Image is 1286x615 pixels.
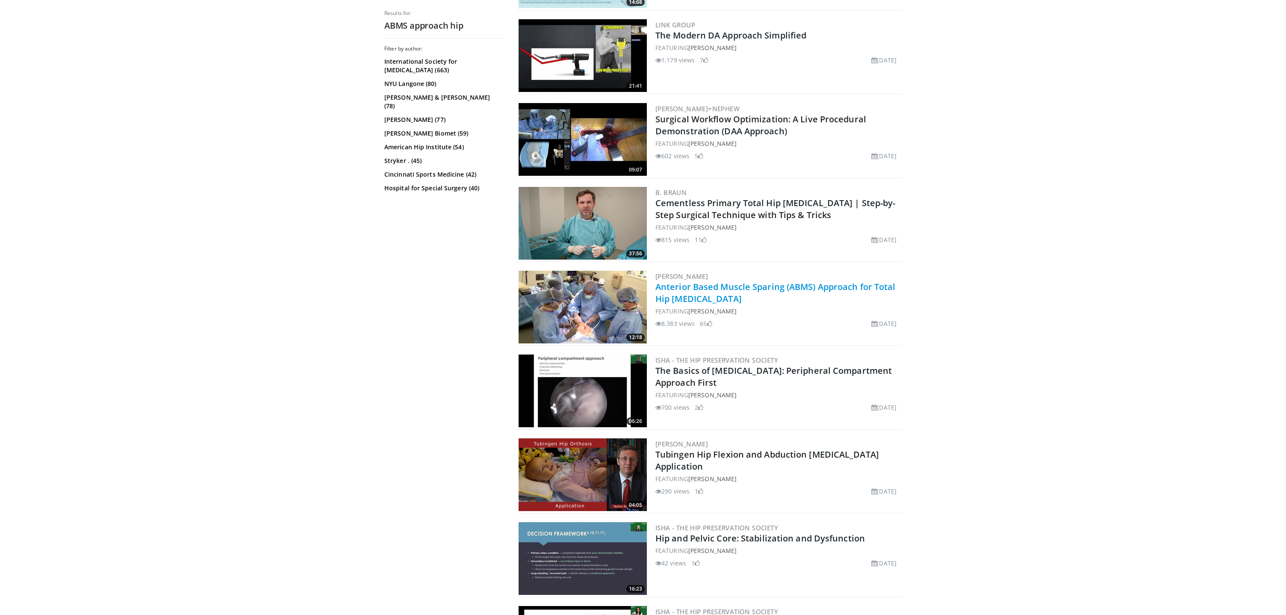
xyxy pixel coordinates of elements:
li: 11 [695,235,707,244]
div: FEATURING [655,43,900,52]
a: The Modern DA Approach Simplified [655,30,806,41]
div: FEATURING [655,139,900,148]
li: [DATE] [871,319,897,328]
img: 296e0485-db60-41ed-8a3f-64c21c84e20b.300x170_q85_crop-smart_upscale.jpg [519,19,647,92]
a: [PERSON_NAME] [688,391,737,399]
div: FEATURING [655,223,900,232]
li: [DATE] [871,235,897,244]
a: ISHA - The Hip Preservation Society [655,523,778,532]
a: International Society for [MEDICAL_DATA] (663) [384,57,502,74]
a: The Basics of [MEDICAL_DATA]: Peripheral Compartment Approach First [655,365,892,388]
div: FEATURING [655,390,900,399]
p: Results for: [384,10,504,17]
li: 5 [695,151,703,160]
li: 65 [700,319,712,328]
img: e14e64d9-437f-40bd-96d8-fe4153f7da0e.300x170_q85_crop-smart_upscale.jpg [519,355,647,427]
li: 602 views [655,151,690,160]
li: 700 views [655,403,690,412]
span: 12:18 [626,334,645,341]
a: 09:07 [519,103,647,176]
a: LINK Group [655,21,695,29]
a: Stryker . (45) [384,157,502,165]
li: [DATE] [871,403,897,412]
a: 04:05 [519,438,647,511]
a: [PERSON_NAME] (77) [384,115,502,124]
img: bcfc90b5-8c69-4b20-afee-af4c0acaf118.300x170_q85_crop-smart_upscale.jpg [519,103,647,176]
a: Tubingen Hip Flexion and Abduction [MEDICAL_DATA] Application [655,449,879,472]
a: ISHA - The Hip Preservation Society [655,356,778,364]
a: Cincinnati Sports Medicine (42) [384,170,502,179]
span: 16:23 [626,585,645,593]
span: 21:41 [626,82,645,90]
a: [PERSON_NAME] & [PERSON_NAME] (78) [384,93,502,110]
li: 2 [695,403,703,412]
a: 37:56 [519,187,647,260]
li: 42 views [655,559,686,568]
a: [PERSON_NAME] [688,223,737,231]
a: 06:26 [519,355,647,427]
a: Hip and Pelvic Core: Stabilization and Dysfunction [655,532,865,544]
a: Cementless Primary Total Hip [MEDICAL_DATA] | Step-by-Step Surgical Technique with Tips & Tricks [655,197,895,221]
a: NYU Langone (80) [384,80,502,88]
li: [DATE] [871,151,897,160]
li: 8,383 views [655,319,695,328]
a: Anterior Based Muscle Sparing (ABMS) Approach for Total Hip [MEDICAL_DATA] [655,281,896,305]
img: f98fa5b6-d79e-4118-8ddc-4ffabcff162a.300x170_q85_crop-smart_upscale.jpg [519,522,647,595]
li: [DATE] [871,559,897,568]
span: 09:07 [626,166,645,174]
li: 815 views [655,235,690,244]
a: [PERSON_NAME] [688,307,737,315]
h2: ABMS approach hip [384,20,504,31]
div: FEATURING [655,307,900,316]
a: 21:41 [519,19,647,92]
li: 1 [695,487,703,496]
a: [PERSON_NAME] Biomet (59) [384,129,502,138]
a: Surgical Workflow Optimization: A Live Procedural Demonstration (DAA Approach) [655,113,866,137]
li: 1 [691,559,700,568]
a: [PERSON_NAME] [688,475,737,483]
h3: Filter by author: [384,45,504,52]
a: B. Braun [655,188,687,197]
a: American Hip Institute (54) [384,143,502,151]
a: [PERSON_NAME] [688,44,737,52]
a: [PERSON_NAME] [655,440,708,448]
li: [DATE] [871,56,897,65]
div: FEATURING [655,546,900,555]
li: [DATE] [871,487,897,496]
span: 37:56 [626,250,645,257]
img: 0732e846-dfaf-48e4-92d8-164ee1b1b95b.png.300x170_q85_crop-smart_upscale.png [519,187,647,260]
span: 06:26 [626,417,645,425]
a: 16:23 [519,522,647,595]
img: d8369c01-9f89-482a-b98f-10fadee8acc3.300x170_q85_crop-smart_upscale.jpg [519,271,647,343]
div: FEATURING [655,474,900,483]
a: [PERSON_NAME] [688,139,737,148]
li: 7 [700,56,708,65]
a: Hospital for Special Surgery (40) [384,184,502,192]
span: 04:05 [626,501,645,509]
a: [PERSON_NAME] [655,272,708,281]
a: [PERSON_NAME] [688,547,737,555]
img: 8d13a072-ec12-49b4-a897-ccee96d02c0a.png.300x170_q85_crop-smart_upscale.png [519,438,647,511]
li: 1,179 views [655,56,695,65]
li: 290 views [655,487,690,496]
a: 12:18 [519,271,647,343]
a: [PERSON_NAME]+Nephew [655,104,740,113]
